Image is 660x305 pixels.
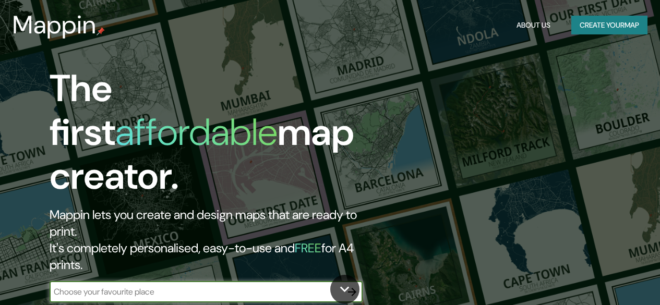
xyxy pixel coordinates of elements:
[50,286,342,298] input: Choose your favourite place
[97,27,105,35] img: mappin-pin
[512,16,555,35] button: About Us
[13,10,97,40] h3: Mappin
[115,108,278,156] h1: affordable
[571,16,647,35] button: Create yourmap
[50,67,380,206] h1: The first map creator.
[295,240,321,256] h5: FREE
[50,206,380,273] h2: Mappin lets you create and design maps that are ready to print. It's completely personalised, eas...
